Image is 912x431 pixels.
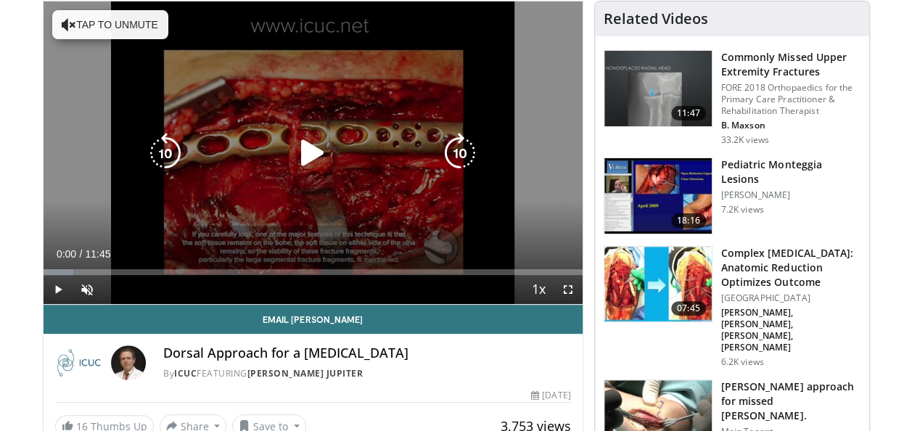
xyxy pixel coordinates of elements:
[604,247,712,322] img: 2702f100-84ae-4858-ad82-4993fb027fcd.150x105_q85_crop-smart_upscale.jpg
[721,189,860,201] p: [PERSON_NAME]
[57,248,76,260] span: 0:00
[721,356,764,368] p: 6.2K views
[44,269,583,275] div: Progress Bar
[604,157,860,234] a: 18:16 Pediatric Monteggia Lesions [PERSON_NAME] 7.2K views
[604,246,860,368] a: 07:45 Complex [MEDICAL_DATA]: Anatomic Reduction Optimizes Outcome [GEOGRAPHIC_DATA] [PERSON_NAME...
[85,248,110,260] span: 11:45
[531,389,570,402] div: [DATE]
[604,158,712,234] img: c70d7254-00ff-4d08-a70d-a2fc9b0f8d12.150x105_q85_crop-smart_upscale.jpg
[721,292,860,304] p: [GEOGRAPHIC_DATA]
[671,301,706,316] span: 07:45
[554,275,583,304] button: Fullscreen
[671,106,706,120] span: 11:47
[163,345,570,361] h4: Dorsal Approach for a [MEDICAL_DATA]
[721,157,860,186] h3: Pediatric Monteggia Lesions
[247,367,363,379] a: [PERSON_NAME] Jupiter
[73,275,102,304] button: Unmute
[174,367,197,379] a: ICUC
[44,305,583,334] a: Email [PERSON_NAME]
[721,379,860,423] h3: [PERSON_NAME] approach for missed [PERSON_NAME].
[721,307,860,353] p: [PERSON_NAME], [PERSON_NAME], [PERSON_NAME], [PERSON_NAME]
[671,213,706,228] span: 18:16
[604,50,860,146] a: 11:47 Commonly Missed Upper Extremity Fractures FORE 2018 Orthopaedics for the Primary Care Pract...
[80,248,83,260] span: /
[604,10,708,28] h4: Related Videos
[721,134,769,146] p: 33.2K views
[525,275,554,304] button: Playback Rate
[44,275,73,304] button: Play
[721,246,860,290] h3: Complex [MEDICAL_DATA]: Anatomic Reduction Optimizes Outcome
[163,367,570,380] div: By FEATURING
[111,345,146,380] img: Avatar
[604,51,712,126] img: b2c65235-e098-4cd2-ab0f-914df5e3e270.150x105_q85_crop-smart_upscale.jpg
[721,50,860,79] h3: Commonly Missed Upper Extremity Fractures
[55,345,106,380] img: ICUC
[52,10,168,39] button: Tap to unmute
[721,204,764,215] p: 7.2K views
[721,82,860,117] p: FORE 2018 Orthopaedics for the Primary Care Practitioner & Rehabilitation Therapist
[44,1,583,305] video-js: Video Player
[721,120,860,131] p: B. Maxson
